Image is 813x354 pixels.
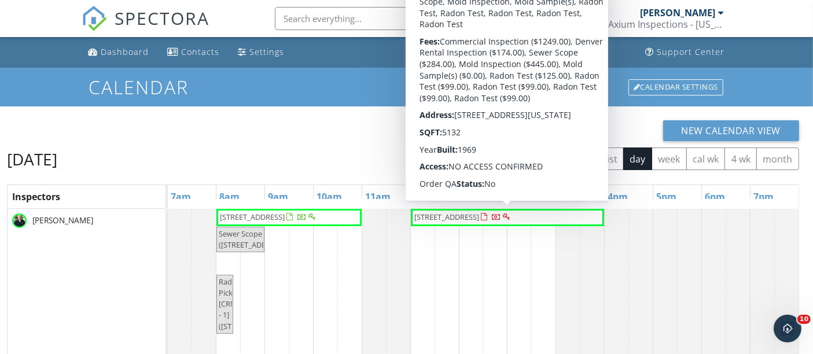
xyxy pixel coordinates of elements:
[168,187,194,206] a: 7am
[84,42,154,63] a: Dashboard
[628,79,723,95] div: Calendar Settings
[414,212,479,222] span: [STREET_ADDRESS]
[652,147,687,170] button: week
[7,147,57,171] h2: [DATE]
[89,77,724,97] h1: Calendar
[641,42,730,63] a: Support Center
[657,46,725,57] div: Support Center
[538,147,565,171] button: Previous day
[641,7,716,19] div: [PERSON_NAME]
[30,215,95,226] span: [PERSON_NAME]
[724,147,757,170] button: 4 wk
[751,187,777,206] a: 7pm
[216,187,242,206] a: 8am
[488,147,531,170] button: [DATE]
[702,187,728,206] a: 6pm
[564,147,591,171] button: Next day
[686,147,726,170] button: cal wk
[220,212,285,222] span: [STREET_ADDRESS]
[314,187,345,206] a: 10am
[82,16,210,40] a: SPECTORA
[219,276,288,331] span: Radon Pickup [CRM - 1] ([STREET_ADDRESS])
[265,187,291,206] a: 9am
[605,187,631,206] a: 4pm
[663,120,800,141] button: New Calendar View
[627,78,724,97] a: Calendar Settings
[12,213,27,228] img: tim_krapfl_2.jpeg
[556,187,582,206] a: 3pm
[219,228,288,250] span: Sewer Scope ([STREET_ADDRESS])
[609,19,724,30] div: Axium Inspections - Colorado
[182,46,220,57] div: Contacts
[507,187,534,206] a: 2pm
[115,6,210,30] span: SPECTORA
[163,42,225,63] a: Contacts
[411,187,442,206] a: 12pm
[797,315,811,324] span: 10
[12,190,60,203] span: Inspectors
[653,187,679,206] a: 5pm
[623,147,652,170] button: day
[598,147,624,170] button: list
[362,187,393,206] a: 11am
[756,147,799,170] button: month
[234,42,289,63] a: Settings
[459,187,485,206] a: 1pm
[275,7,506,30] input: Search everything...
[250,46,285,57] div: Settings
[82,6,107,31] img: The Best Home Inspection Software - Spectora
[101,46,149,57] div: Dashboard
[774,315,801,342] iframe: Intercom live chat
